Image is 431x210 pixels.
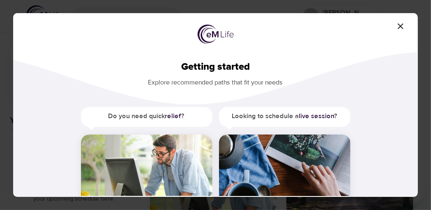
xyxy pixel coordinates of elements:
img: ims [81,135,212,196]
h5: Looking to schedule a ? [219,107,350,126]
p: Explore recommended paths that fit your needs [26,73,405,87]
h5: Do you need quick ? [81,107,212,126]
img: logo [198,25,234,44]
a: relief [165,112,182,120]
a: live session [299,112,334,120]
img: ims [219,135,350,196]
h2: Getting started [26,61,405,73]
